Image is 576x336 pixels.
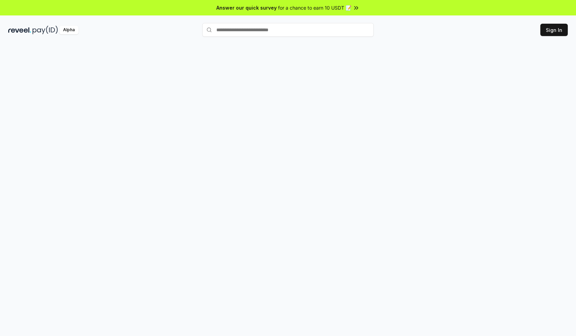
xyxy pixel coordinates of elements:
[216,4,277,11] span: Answer our quick survey
[8,26,31,34] img: reveel_dark
[540,24,568,36] button: Sign In
[278,4,351,11] span: for a chance to earn 10 USDT 📝
[33,26,58,34] img: pay_id
[59,26,79,34] div: Alpha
